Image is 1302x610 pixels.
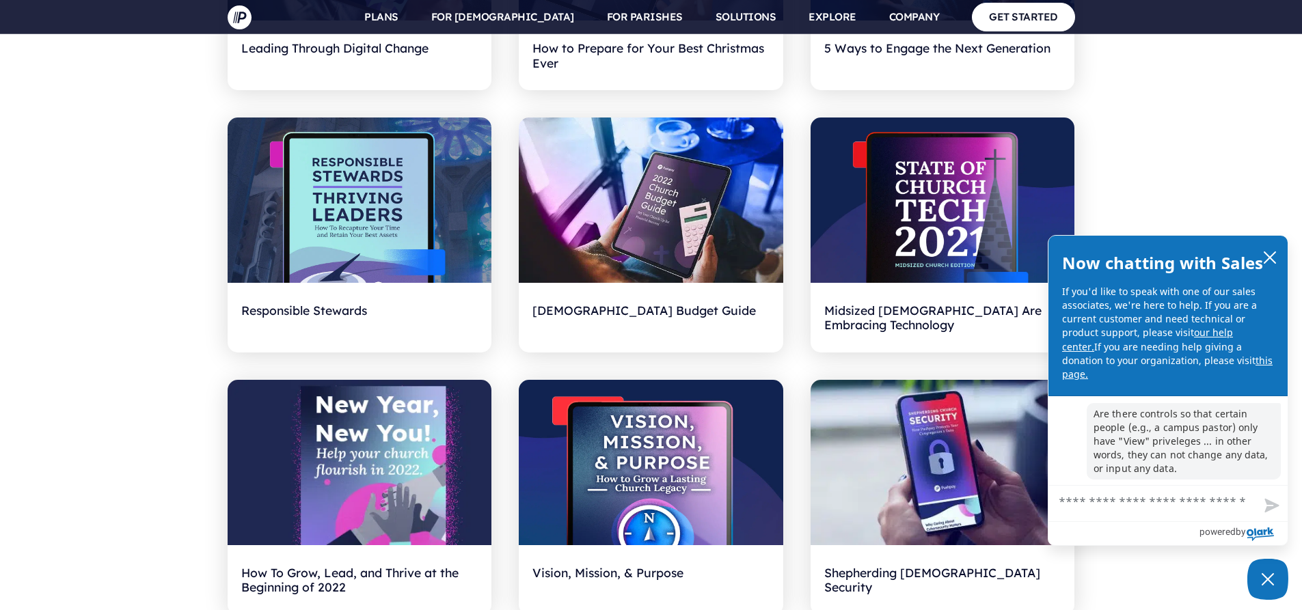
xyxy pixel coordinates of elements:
a: Responsible Stewards [228,117,492,352]
a: our help center. [1062,326,1233,352]
p: If you'd like to speak with one of our sales associates, we're here to help. If you are a current... [1062,285,1274,382]
h2: Leading Through Digital Change [241,34,478,77]
button: close chatbox [1259,247,1281,266]
h2: Vision, Mission, & Purpose [532,559,770,601]
h2: Midsized [DEMOGRAPHIC_DATA] Are Embracing Technology [824,296,1061,339]
div: chat [1048,396,1288,485]
span: powered [1199,523,1236,540]
button: Close Chatbox [1247,559,1288,600]
h2: 5 Ways to Engage the Next Generation [824,34,1061,77]
a: Powered by Olark [1199,522,1288,545]
p: Are there controls so that certain people (e.g., a campus pastor) only have "View" priveleges ...... [1087,403,1281,480]
h2: How to Prepare for Your Best Christmas Ever [532,34,770,77]
div: olark chatbox [1048,235,1288,546]
h2: Responsible Stewards [241,296,478,339]
a: this page. [1062,354,1273,380]
h2: Now chatting with Sales [1062,249,1264,277]
h2: [DEMOGRAPHIC_DATA] Budget Guide [532,296,770,339]
span: by [1236,523,1245,540]
button: Send message [1253,490,1288,521]
h2: How To Grow, Lead, and Thrive at the Beginning of 2022 [241,559,478,601]
a: [DEMOGRAPHIC_DATA] Budget Guide [519,117,783,352]
a: GET STARTED [972,3,1075,31]
h2: Shepherding [DEMOGRAPHIC_DATA] Security [824,559,1061,601]
a: Midsized [DEMOGRAPHIC_DATA] Are Embracing Technology [811,117,1075,352]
